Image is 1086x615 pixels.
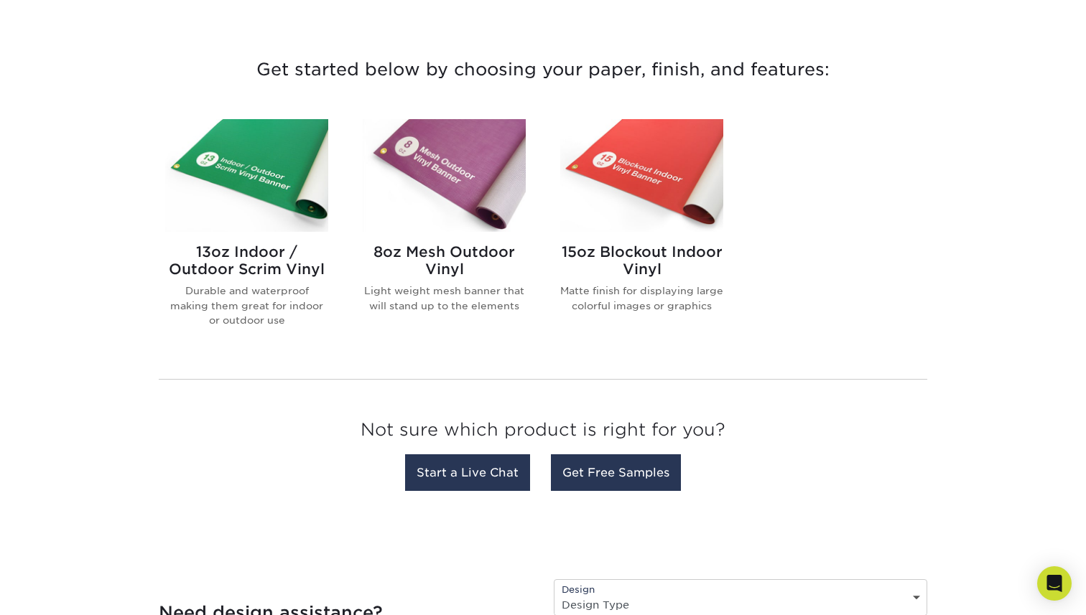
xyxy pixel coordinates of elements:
img: 15oz Blockout Indoor Vinyl Banners [560,119,723,232]
iframe: Google Customer Reviews [4,571,122,610]
p: Light weight mesh banner that will stand up to the elements [363,283,526,313]
h3: Get started below by choosing your paper, finish, and features: [123,37,963,102]
div: Open Intercom Messenger [1037,566,1072,601]
p: Matte finish for displaying large colorful images or graphics [560,283,723,313]
h2: 13oz Indoor / Outdoor Scrim Vinyl [165,243,328,278]
a: Get Free Samples [551,454,681,491]
a: 13oz Indoor / Outdoor Scrim Vinyl Banners 13oz Indoor / Outdoor Scrim Vinyl Durable and waterproo... [165,119,328,350]
img: 13oz Indoor / Outdoor Scrim Vinyl Banners [165,119,328,232]
h3: Not sure which product is right for you? [159,408,927,458]
p: Durable and waterproof making them great for indoor or outdoor use [165,283,328,327]
img: 8oz Mesh Outdoor Vinyl Banners [363,119,526,232]
h2: 8oz Mesh Outdoor Vinyl [363,243,526,278]
a: Start a Live Chat [405,454,530,491]
a: 8oz Mesh Outdoor Vinyl Banners 8oz Mesh Outdoor Vinyl Light weight mesh banner that will stand up... [363,119,526,350]
h2: 15oz Blockout Indoor Vinyl [560,243,723,278]
a: 15oz Blockout Indoor Vinyl Banners 15oz Blockout Indoor Vinyl Matte finish for displaying large c... [560,119,723,350]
